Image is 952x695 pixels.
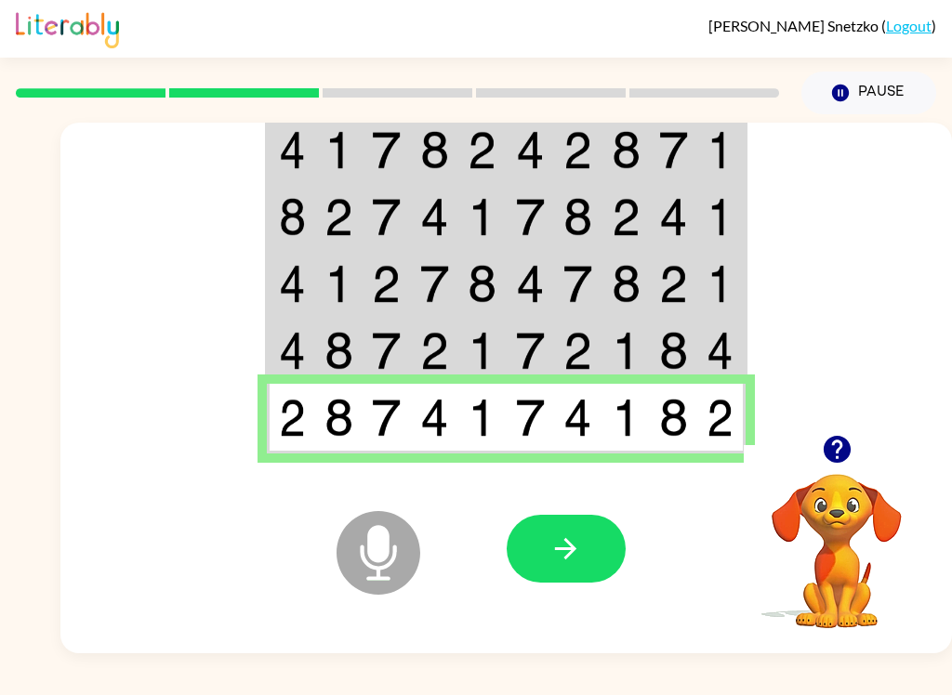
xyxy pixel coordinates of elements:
[659,265,688,303] img: 2
[420,131,449,169] img: 8
[516,399,545,437] img: 7
[16,7,119,48] img: Literably
[516,198,545,236] img: 7
[468,131,496,169] img: 2
[420,198,449,236] img: 4
[707,265,734,303] img: 1
[612,399,641,437] img: 1
[659,131,688,169] img: 7
[324,265,353,303] img: 1
[612,332,641,370] img: 1
[468,198,496,236] img: 1
[420,265,449,303] img: 7
[516,265,545,303] img: 4
[468,265,496,303] img: 8
[563,399,592,437] img: 4
[563,198,592,236] img: 8
[420,399,449,437] img: 4
[708,17,936,34] div: ( )
[372,198,401,236] img: 7
[612,198,641,236] img: 2
[886,17,932,34] a: Logout
[707,131,734,169] img: 1
[707,332,734,370] img: 4
[372,131,401,169] img: 7
[612,265,641,303] img: 8
[612,131,641,169] img: 8
[744,445,930,631] video: Your browser must support playing .mp4 files to use Literably. Please try using another browser.
[324,332,353,370] img: 8
[324,198,353,236] img: 2
[563,265,592,303] img: 7
[659,399,688,437] img: 8
[420,332,449,370] img: 2
[372,265,401,303] img: 2
[707,399,734,437] img: 2
[659,332,688,370] img: 8
[468,399,496,437] img: 1
[468,332,496,370] img: 1
[279,131,306,169] img: 4
[324,131,353,169] img: 1
[324,399,353,437] img: 8
[279,198,306,236] img: 8
[659,198,688,236] img: 4
[563,332,592,370] img: 2
[516,131,545,169] img: 4
[708,17,881,34] span: [PERSON_NAME] Snetzko
[279,332,306,370] img: 4
[279,399,306,437] img: 2
[707,198,734,236] img: 1
[279,265,306,303] img: 4
[372,399,401,437] img: 7
[563,131,592,169] img: 2
[801,72,936,114] button: Pause
[516,332,545,370] img: 7
[372,332,401,370] img: 7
